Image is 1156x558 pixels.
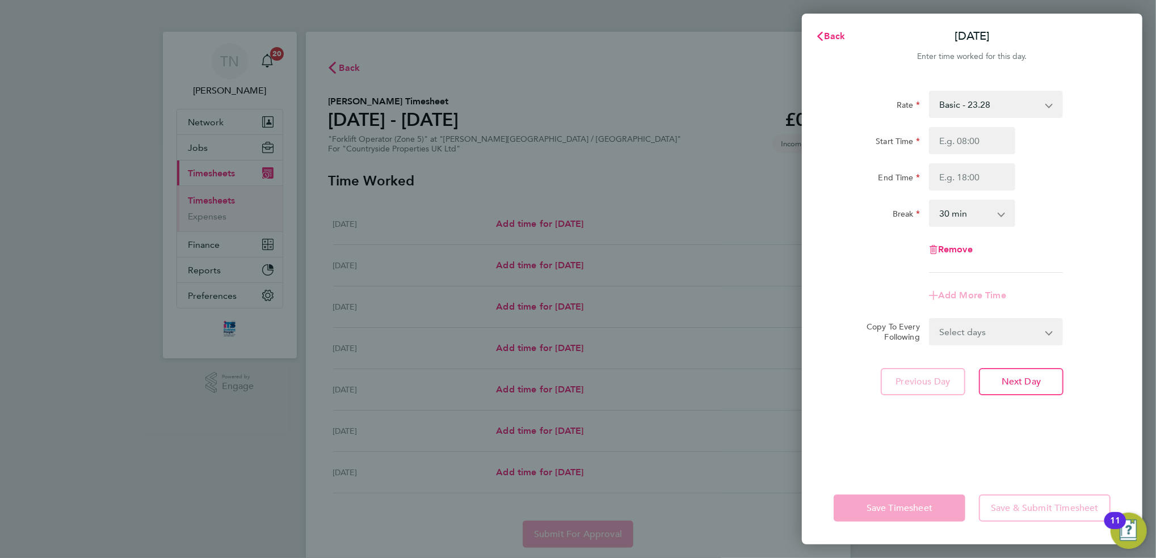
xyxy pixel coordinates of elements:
[929,245,973,254] button: Remove
[825,31,846,41] span: Back
[979,368,1063,395] button: Next Day
[938,244,973,255] span: Remove
[955,28,990,44] p: [DATE]
[929,163,1015,191] input: E.g. 18:00
[1110,521,1120,535] div: 11
[876,136,920,150] label: Start Time
[897,100,920,113] label: Rate
[1002,376,1041,387] span: Next Day
[857,322,920,342] label: Copy To Every Following
[804,25,857,48] button: Back
[878,172,920,186] label: End Time
[1111,513,1147,549] button: Open Resource Center, 11 new notifications
[929,127,1015,154] input: E.g. 08:00
[802,50,1142,64] div: Enter time worked for this day.
[893,209,920,222] label: Break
